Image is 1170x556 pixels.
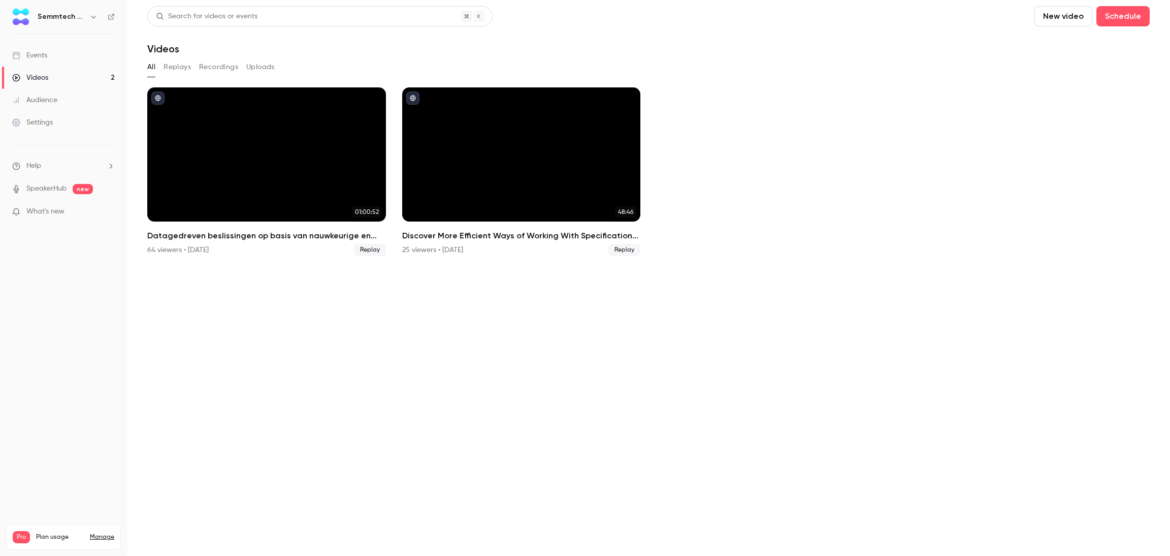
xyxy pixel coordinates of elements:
a: SpeakerHub [26,183,67,194]
span: 48:46 [615,206,636,218]
button: Recordings [199,59,238,75]
span: Pro [13,531,30,543]
div: Audience [12,95,57,105]
h1: Videos [147,43,179,55]
button: All [147,59,155,75]
div: Videos [12,73,48,83]
li: Datagedreven beslissingen op basis van nauwkeurige en consistente assetdata [147,87,386,256]
img: Semmtech & Laces [13,9,29,25]
span: What's new [26,206,64,217]
span: Replay [354,244,386,256]
span: new [73,184,93,194]
div: Events [12,50,47,60]
button: published [406,91,419,105]
li: help-dropdown-opener [12,161,115,171]
h2: Datagedreven beslissingen op basis van nauwkeurige en consistente assetdata [147,230,386,242]
div: 64 viewers • [DATE] [147,245,209,255]
h6: Semmtech & Laces [38,12,85,22]
button: Replays [164,59,191,75]
button: Uploads [246,59,275,75]
div: 25 viewers • [DATE] [402,245,463,255]
button: published [151,91,165,105]
section: Videos [147,6,1150,550]
a: 48:46Discover More Efficient Ways of Working With Specifications and Building Compliant Products2... [402,87,641,256]
div: Search for videos or events [156,11,257,22]
li: Discover More Efficient Ways of Working With Specifications and Building Compliant Products [402,87,641,256]
span: Plan usage [36,533,84,541]
iframe: Noticeable Trigger [103,207,115,217]
span: Replay [608,244,640,256]
h2: Discover More Efficient Ways of Working With Specifications and Building Compliant Products [402,230,641,242]
span: 01:00:52 [352,206,382,218]
span: Help [26,161,41,171]
a: Manage [90,533,114,541]
button: Schedule [1096,6,1150,26]
a: 01:00:52Datagedreven beslissingen op basis van nauwkeurige en consistente assetdata64 viewers • [... [147,87,386,256]
button: New video [1034,6,1092,26]
div: Settings [12,117,53,128]
ul: Videos [147,87,1150,256]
